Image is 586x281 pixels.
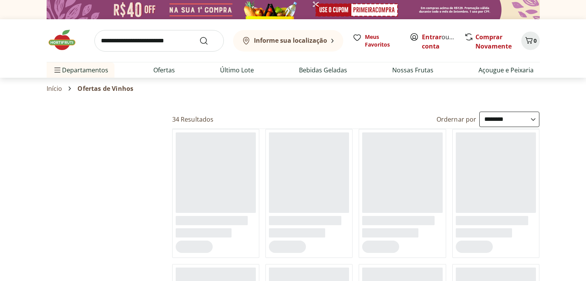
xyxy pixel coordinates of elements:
[365,33,400,49] span: Meus Favoritos
[534,37,537,44] span: 0
[53,61,62,79] button: Menu
[47,85,62,92] a: Início
[422,32,456,51] span: ou
[437,115,477,124] label: Ordernar por
[254,36,327,45] b: Informe sua localização
[53,61,108,79] span: Departamentos
[475,33,512,50] a: Comprar Novamente
[172,115,214,124] h2: 34 Resultados
[77,85,133,92] span: Ofertas de Vinhos
[353,33,400,49] a: Meus Favoritos
[479,65,534,75] a: Açougue e Peixaria
[422,33,464,50] a: Criar conta
[233,30,343,52] button: Informe sua localização
[299,65,347,75] a: Bebidas Geladas
[153,65,175,75] a: Ofertas
[521,32,540,50] button: Carrinho
[220,65,254,75] a: Último Lote
[94,30,224,52] input: search
[392,65,433,75] a: Nossas Frutas
[47,28,85,52] img: Hortifruti
[199,36,218,45] button: Submit Search
[422,33,442,41] a: Entrar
